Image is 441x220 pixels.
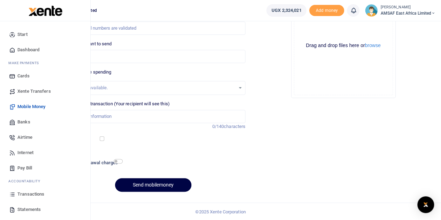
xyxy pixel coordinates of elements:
[6,187,85,202] a: Transactions
[272,7,301,14] span: UGX 2,324,021
[17,165,32,172] span: Pay Bill
[61,110,245,123] input: Enter extra information
[6,114,85,130] a: Banks
[17,46,39,53] span: Dashboard
[12,60,39,66] span: ake Payments
[61,100,170,107] label: Memo for this transaction (Your recipient will see this)
[6,202,85,217] a: Statements
[224,124,245,129] span: characters
[14,179,40,184] span: countability
[264,4,309,17] li: Wallet ballance
[212,124,224,129] span: 0/140
[309,5,344,16] span: Add money
[17,88,51,95] span: Xente Transfers
[309,5,344,16] li: Toup your wallet
[17,119,30,126] span: Banks
[17,206,41,213] span: Statements
[17,191,44,198] span: Transactions
[6,145,85,160] a: Internet
[17,103,45,110] span: Mobile Money
[6,160,85,176] a: Pay Bill
[61,22,245,35] input: MTN & Airtel numbers are validated
[6,176,85,187] li: Ac
[6,130,85,145] a: Airtime
[6,99,85,114] a: Mobile Money
[115,178,191,192] button: Send mobilemoney
[365,4,378,17] img: profile-user
[29,6,62,16] img: logo-large
[6,27,85,42] a: Start
[365,4,435,17] a: profile-user [PERSON_NAME] AMSAF East Africa Limited
[417,196,434,213] div: Open Intercom Messenger
[17,149,33,156] span: Internet
[309,7,344,13] a: Add money
[66,84,235,91] div: No options available.
[17,31,28,38] span: Start
[266,4,306,17] a: UGX 2,324,021
[294,42,393,49] div: Drag and drop files here or
[380,5,435,10] small: [PERSON_NAME]
[6,84,85,99] a: Xente Transfers
[365,43,381,48] button: browse
[61,50,245,63] input: UGX
[17,73,30,79] span: Cards
[28,8,62,13] a: logo-small logo-large logo-large
[6,68,85,84] a: Cards
[17,134,32,141] span: Airtime
[380,10,435,16] span: AMSAF East Africa Limited
[6,58,85,68] li: M
[6,42,85,58] a: Dashboard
